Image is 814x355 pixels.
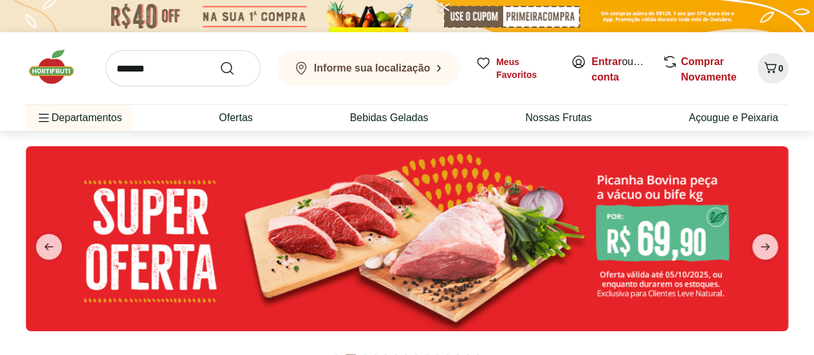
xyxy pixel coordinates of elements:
[26,234,72,260] button: previous
[36,102,122,133] span: Departamentos
[106,50,261,86] input: search
[219,61,250,76] button: Submit Search
[778,63,783,73] span: 0
[26,48,90,86] img: Hortifruti
[742,234,788,260] button: next
[350,110,429,126] a: Bebidas Geladas
[219,110,252,126] a: Ofertas
[757,53,788,84] button: Carrinho
[689,110,778,126] a: Açougue e Peixaria
[681,56,736,82] a: Comprar Novamente
[314,62,430,73] b: Informe sua localização
[496,55,555,81] span: Meus Favoritos
[36,102,51,133] button: Menu
[26,146,788,331] img: super oferta
[476,55,555,81] a: Meus Favoritos
[525,110,591,126] a: Nossas Frutas
[276,50,460,86] button: Informe sua localização
[591,54,649,85] span: ou
[591,56,622,67] a: Entrar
